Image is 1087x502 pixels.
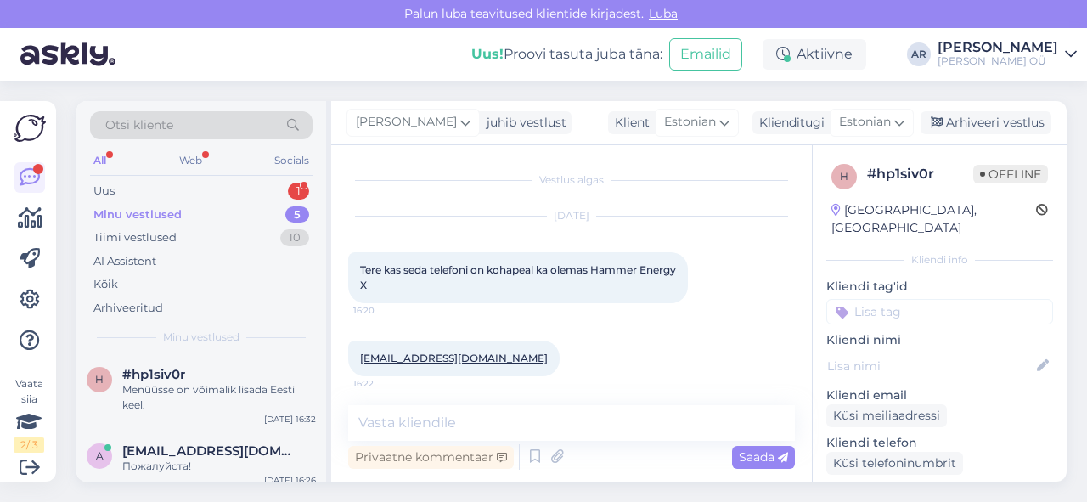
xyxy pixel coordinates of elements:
div: Klient [608,114,650,132]
span: Tere kas seda telefoni on kohapeal ka olemas Hammer Energy X [360,263,679,291]
div: Vestlus algas [348,172,795,188]
div: Menüüsse on võimalik lisada Eesti keel. [122,382,316,413]
div: # hp1siv0r [867,164,973,184]
input: Lisa nimi [827,357,1033,375]
div: 5 [285,206,309,223]
p: Kliendi email [826,386,1053,404]
input: Lisa tag [826,299,1053,324]
div: Minu vestlused [93,206,182,223]
a: [EMAIL_ADDRESS][DOMAIN_NAME] [360,352,548,364]
span: h [840,170,848,183]
b: Uus! [471,46,504,62]
span: Offline [973,165,1048,183]
button: Emailid [669,38,742,71]
div: Arhiveeritud [93,300,163,317]
span: Otsi kliente [105,116,173,134]
span: Estonian [839,113,891,132]
div: [PERSON_NAME] OÜ [938,54,1058,68]
span: h [95,373,104,386]
div: Kliendi info [826,252,1053,268]
span: Estonian [664,113,716,132]
p: Kliendi nimi [826,331,1053,349]
span: #hp1siv0r [122,367,185,382]
div: Kõik [93,276,118,293]
div: [DATE] 16:26 [264,474,316,487]
a: [PERSON_NAME][PERSON_NAME] OÜ [938,41,1077,68]
div: Küsi meiliaadressi [826,404,947,427]
span: Minu vestlused [163,330,239,345]
div: AR [907,42,931,66]
span: 16:20 [353,304,417,317]
div: [DATE] [348,208,795,223]
div: Küsi telefoninumbrit [826,452,963,475]
p: Kliendi tag'id [826,278,1053,296]
div: All [90,149,110,172]
div: Uus [93,183,115,200]
div: [PERSON_NAME] [938,41,1058,54]
img: Askly Logo [14,115,46,142]
div: Socials [271,149,313,172]
div: AI Assistent [93,253,156,270]
div: 2 / 3 [14,437,44,453]
div: Proovi tasuta juba täna: [471,44,662,65]
div: [DATE] 16:32 [264,413,316,426]
span: alexej.orlenko@gmail.com [122,443,299,459]
div: Vaata siia [14,376,44,453]
div: Aktiivne [763,39,866,70]
div: 1 [288,183,309,200]
div: Пожалуйста! [122,459,316,474]
div: Arhiveeri vestlus [921,111,1051,134]
span: Luba [644,6,683,21]
span: 16:22 [353,377,417,390]
span: [PERSON_NAME] [356,113,457,132]
div: [GEOGRAPHIC_DATA], [GEOGRAPHIC_DATA] [831,201,1036,237]
span: a [96,449,104,462]
div: Tiimi vestlused [93,229,177,246]
div: Privaatne kommentaar [348,446,514,469]
span: Saada [739,449,788,465]
div: Web [176,149,206,172]
div: 10 [280,229,309,246]
div: Klienditugi [752,114,825,132]
p: Kliendi telefon [826,434,1053,452]
div: juhib vestlust [480,114,566,132]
